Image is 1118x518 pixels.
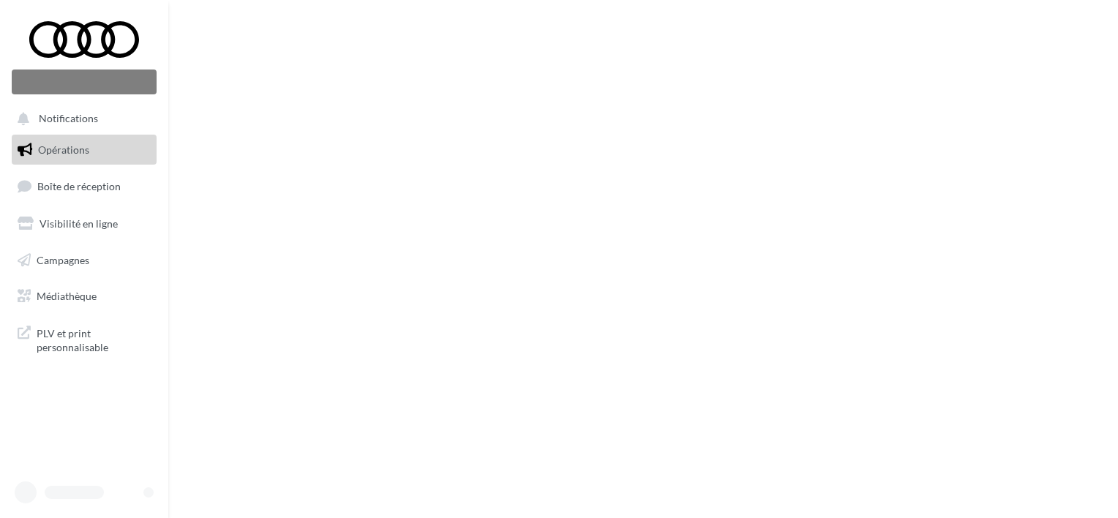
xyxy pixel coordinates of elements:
[9,209,160,239] a: Visibilité en ligne
[39,113,98,125] span: Notifications
[12,70,157,94] div: Nouvelle campagne
[9,318,160,361] a: PLV et print personnalisable
[40,217,118,230] span: Visibilité en ligne
[9,245,160,276] a: Campagnes
[37,180,121,192] span: Boîte de réception
[9,135,160,165] a: Opérations
[37,253,89,266] span: Campagnes
[9,170,160,202] a: Boîte de réception
[37,323,151,355] span: PLV et print personnalisable
[38,143,89,156] span: Opérations
[9,281,160,312] a: Médiathèque
[37,290,97,302] span: Médiathèque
